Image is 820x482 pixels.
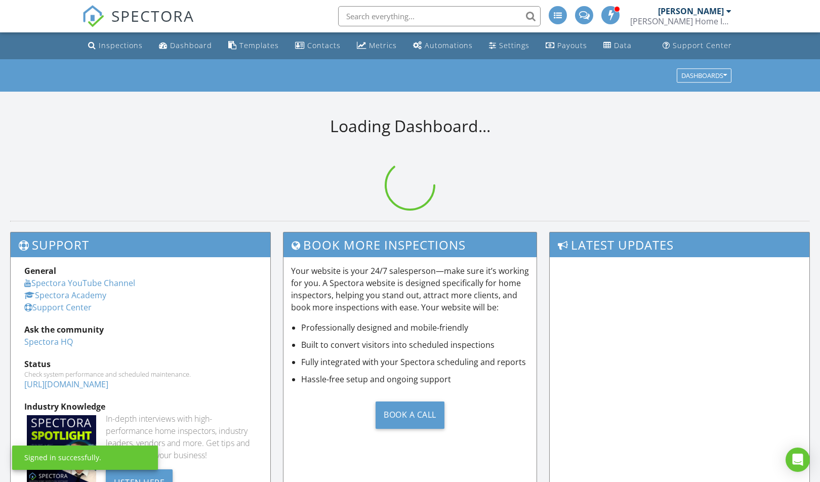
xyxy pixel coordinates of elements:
[499,41,529,50] div: Settings
[485,36,534,55] a: Settings
[291,393,529,436] a: Book a Call
[301,356,529,368] li: Fully integrated with your Spectora scheduling and reports
[681,72,727,79] div: Dashboards
[301,322,529,334] li: Professionally designed and mobile-friendly
[84,36,147,55] a: Inspections
[291,36,345,55] a: Contacts
[338,6,541,26] input: Search everything...
[82,14,194,35] a: SPECTORA
[11,232,270,257] h3: Support
[630,16,731,26] div: Suarez Home Inspections LLC
[170,41,212,50] div: Dashboard
[24,370,257,378] div: Check system performance and scheduled maintenance.
[291,265,529,313] p: Your website is your 24/7 salesperson—make sure it’s working for you. A Spectora website is desig...
[307,41,341,50] div: Contacts
[301,373,529,385] li: Hassle-free setup and ongoing support
[283,232,537,257] h3: Book More Inspections
[24,453,101,463] div: Signed in successfully.
[614,41,632,50] div: Data
[106,413,257,461] div: In-depth interviews with high-performance home inspectors, industry leaders, vendors and more. Ge...
[224,36,283,55] a: Templates
[24,358,257,370] div: Status
[658,6,724,16] div: [PERSON_NAME]
[557,41,587,50] div: Payouts
[599,36,636,55] a: Data
[376,401,444,429] div: Book a Call
[111,5,194,26] span: SPECTORA
[425,41,473,50] div: Automations
[301,339,529,351] li: Built to convert visitors into scheduled inspections
[24,324,257,336] div: Ask the community
[369,41,397,50] div: Metrics
[82,5,104,27] img: The Best Home Inspection Software - Spectora
[673,41,732,50] div: Support Center
[99,41,143,50] div: Inspections
[786,448,810,472] div: Open Intercom Messenger
[239,41,279,50] div: Templates
[353,36,401,55] a: Metrics
[24,277,135,289] a: Spectora YouTube Channel
[677,68,731,83] button: Dashboards
[24,265,56,276] strong: General
[24,400,257,413] div: Industry Knowledge
[659,36,736,55] a: Support Center
[550,232,809,257] h3: Latest Updates
[542,36,591,55] a: Payouts
[24,379,108,390] a: [URL][DOMAIN_NAME]
[24,290,106,301] a: Spectora Academy
[155,36,216,55] a: Dashboard
[24,336,73,347] a: Spectora HQ
[409,36,477,55] a: Automations (Basic)
[24,302,92,313] a: Support Center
